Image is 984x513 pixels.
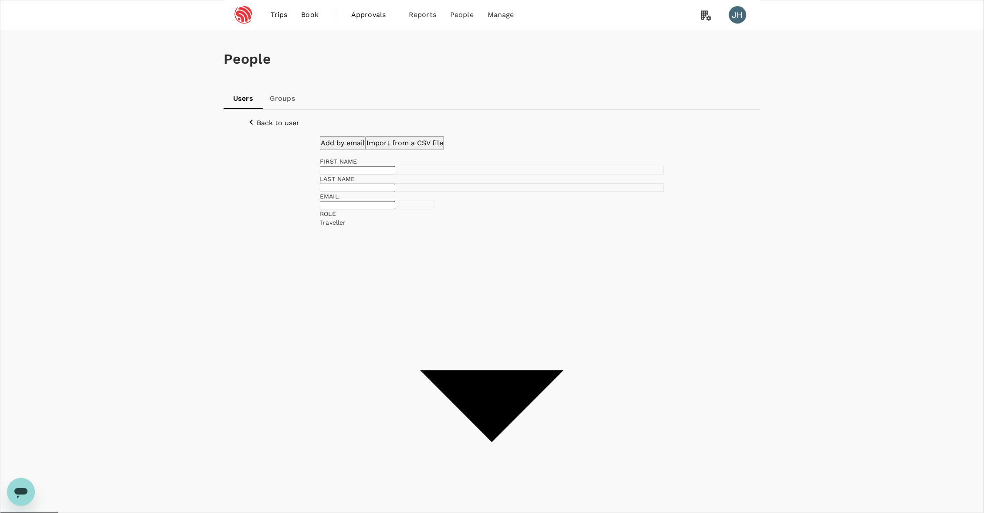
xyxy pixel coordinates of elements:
span: Approvals [351,10,395,20]
span: Manage [488,10,514,20]
span: Trips [271,10,288,20]
span: Book [302,10,319,20]
span: People [450,10,474,20]
img: Espressif Systems Singapore Pte Ltd [224,5,264,24]
div: JH [729,6,746,24]
span: Reports [409,10,436,20]
iframe: Button to launch messaging window [7,478,35,506]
